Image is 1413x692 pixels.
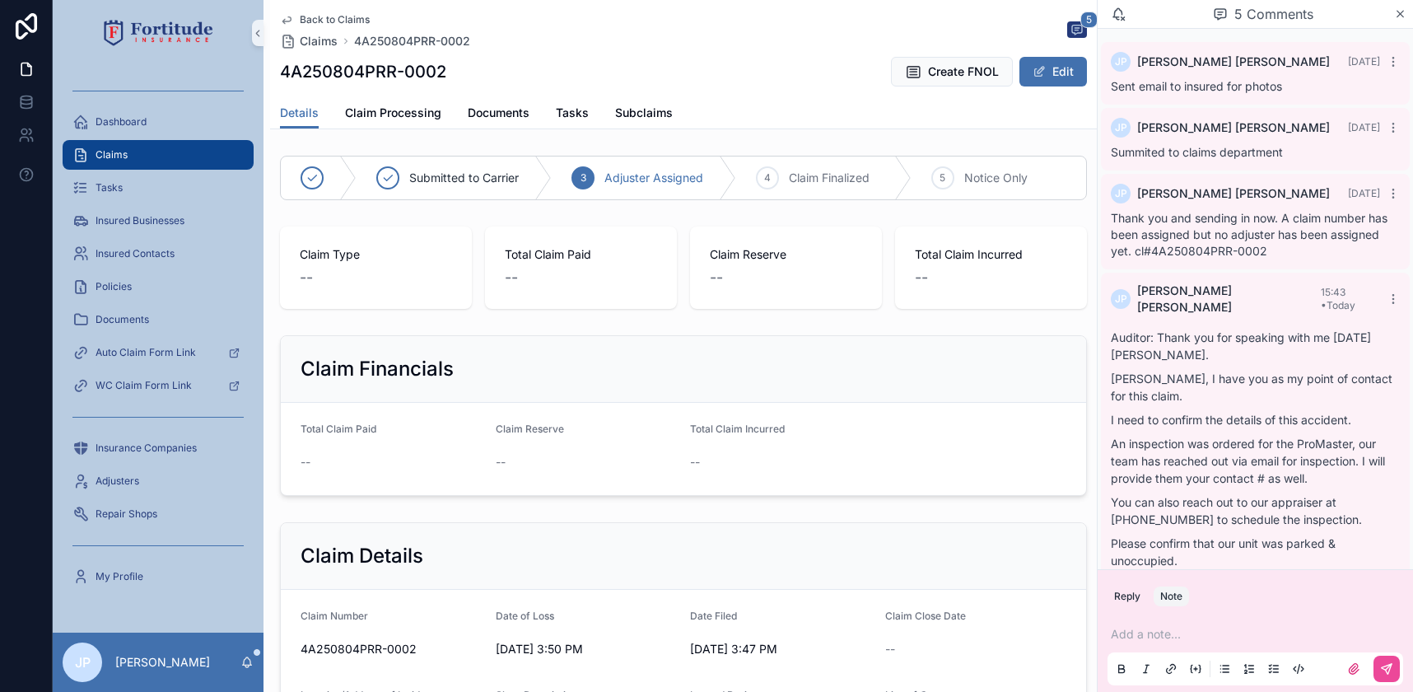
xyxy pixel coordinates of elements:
span: Date Filed [690,610,737,622]
a: Adjusters [63,466,254,496]
button: Edit [1019,57,1087,86]
a: WC Claim Form Link [63,371,254,400]
p: Auditor: Thank you for speaking with me [DATE] [PERSON_NAME]. [1111,329,1400,363]
span: Notice Only [964,170,1028,186]
span: JP [1115,292,1127,306]
h2: Claim Details [301,543,423,569]
span: Policies [96,280,132,293]
span: Insurance Companies [96,442,197,455]
span: Documents [96,313,149,326]
span: JP [1115,55,1127,68]
a: Tasks [556,98,589,131]
span: 5 [940,171,945,185]
span: Tasks [96,181,123,194]
span: Insured Businesses [96,214,184,227]
button: Reply [1108,587,1147,606]
h1: 4A250804PRR-0002 [280,60,446,83]
span: Sent email to insured for photos [1111,79,1282,93]
span: 4 [764,171,771,185]
span: Claim Type [300,246,452,263]
span: [DATE] 3:50 PM [496,641,678,657]
h2: Claim Financials [301,356,454,382]
span: 15:43 • Today [1321,286,1355,311]
a: Back to Claims [280,13,370,26]
span: [PERSON_NAME] [PERSON_NAME] [1137,283,1321,316]
a: Documents [468,98,529,131]
span: [DATE] [1348,55,1380,68]
span: -- [710,266,723,289]
span: [DATE] [1348,187,1380,199]
a: Tasks [63,173,254,203]
span: Claim Number [301,610,368,622]
span: [DATE] [1348,121,1380,133]
a: Repair Shops [63,499,254,529]
a: Subclaims [615,98,673,131]
span: Summited to claims department [1111,145,1283,159]
span: Adjusters [96,475,139,488]
div: scrollable content [53,66,263,613]
span: -- [915,266,928,289]
span: Create FNOL [928,63,999,80]
span: Total Claim Paid [301,423,376,435]
span: -- [301,454,310,470]
span: Repair Shops [96,507,157,521]
a: Details [280,98,319,129]
span: Total Claim Incurred [915,246,1067,263]
span: Dashboard [96,115,147,129]
a: Policies [63,272,254,302]
span: Total Claim Incurred [690,423,785,435]
p: I need to confirm the details of this accident. [1111,411,1400,428]
span: Total Claim Paid [505,246,657,263]
button: Note [1154,587,1189,606]
span: -- [505,266,518,289]
a: Dashboard [63,107,254,137]
span: My Profile [96,570,143,583]
span: Claims [96,148,128,161]
span: Claim Reserve [496,423,564,435]
a: Insured Businesses [63,206,254,236]
span: 4A250804PRR-0002 [301,641,483,657]
span: 5 [1080,12,1098,28]
span: Thank you and sending in now. A claim number has been assigned but no adjuster has been assigned ... [1111,211,1387,258]
span: JP [1115,121,1127,134]
p: An inspection was ordered for the ProMaster, our team has reached out via email for inspection. I... [1111,435,1400,487]
span: -- [496,454,506,470]
span: Auto Claim Form Link [96,346,196,359]
a: Insurance Companies [63,433,254,463]
a: 4A250804PRR-0002 [354,33,470,49]
span: JP [1115,187,1127,200]
img: App logo [104,20,213,46]
span: Back to Claims [300,13,370,26]
p: Please confirm that our unit was parked & unoccupied. [1111,535,1400,569]
a: Claim Processing [345,98,441,131]
span: Details [280,105,319,121]
span: WC Claim Form Link [96,379,192,392]
span: [PERSON_NAME] [PERSON_NAME] [1137,185,1330,202]
span: 5 Comments [1234,4,1313,24]
span: Date of Loss [496,610,554,622]
button: Create FNOL [891,57,1013,86]
span: -- [885,641,895,657]
span: [DATE] 3:47 PM [690,641,872,657]
p: [PERSON_NAME], I have you as my point of contact for this claim. [1111,370,1400,404]
a: Claims [280,33,338,49]
span: Adjuster Assigned [604,170,703,186]
span: Subclaims [615,105,673,121]
span: Insured Contacts [96,247,175,260]
span: Claim Close Date [885,610,966,622]
div: Note [1160,590,1182,603]
a: Insured Contacts [63,239,254,269]
a: Claims [63,140,254,170]
span: Claims [300,33,338,49]
p: You can also reach out to our appraiser at [PHONE_NUMBER] to schedule the inspection. [1111,493,1400,528]
span: Claim Processing [345,105,441,121]
span: Submitted to Carrier [409,170,519,186]
a: Auto Claim Form Link [63,338,254,367]
span: Claim Finalized [789,170,870,186]
span: -- [690,454,700,470]
span: Tasks [556,105,589,121]
a: Documents [63,305,254,334]
button: 5 [1067,21,1087,41]
span: [PERSON_NAME] [PERSON_NAME] [1137,119,1330,136]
